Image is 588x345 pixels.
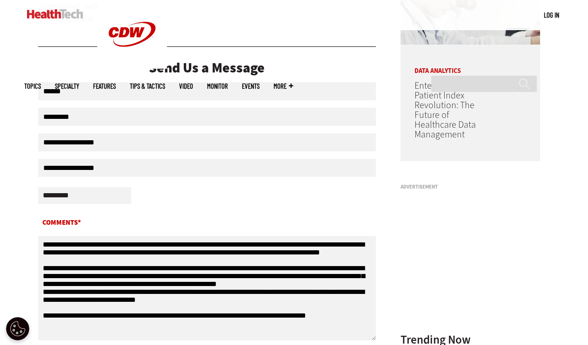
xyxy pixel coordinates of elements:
span: Specialty [55,83,79,90]
a: Video [179,83,193,90]
a: CDW [97,61,167,71]
iframe: advertisement [401,193,540,309]
a: Features [93,83,116,90]
span: Topics [24,83,41,90]
a: MonITor [207,83,228,90]
div: User menu [544,10,559,20]
a: Enterprise Master Patient Index Revolution: The Future of Healthcare Data Management [414,79,480,141]
h3: Advertisement [401,184,540,189]
a: Events [242,83,260,90]
label: Comments* [38,217,376,232]
span: More [274,83,293,90]
button: Open Preferences [6,317,29,340]
a: Log in [544,11,559,19]
div: Cookie Settings [6,317,29,340]
img: Home [27,9,83,19]
a: Tips & Tactics [130,83,165,90]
